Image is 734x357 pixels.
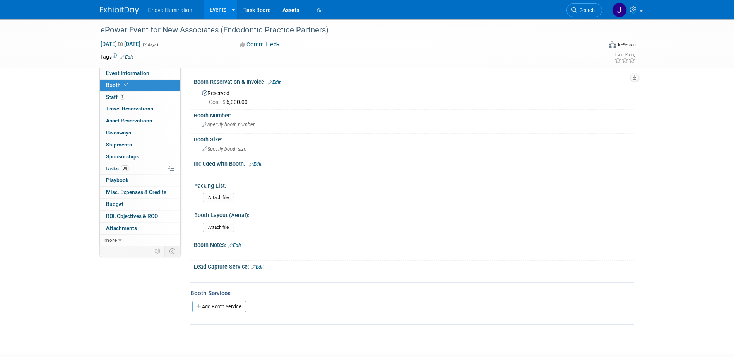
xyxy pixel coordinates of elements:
[577,7,595,13] span: Search
[100,41,141,48] span: [DATE] [DATE]
[192,301,246,312] a: Add Booth Service
[106,141,132,148] span: Shipments
[194,134,634,143] div: Booth Size:
[106,153,139,160] span: Sponsorships
[194,239,634,249] div: Booth Notes:
[268,80,281,85] a: Edit
[100,7,139,14] img: ExhibitDay
[228,243,241,248] a: Edit
[106,94,125,100] span: Staff
[100,115,180,127] a: Asset Reservations
[100,139,180,151] a: Shipments
[100,175,180,186] a: Playbook
[609,41,616,48] img: Format-Inperson.png
[106,129,131,136] span: Giveaways
[100,151,180,163] a: Sponsorships
[194,180,631,190] div: Packing List:
[200,87,628,106] div: Reserved
[120,54,133,60] a: Edit
[100,68,180,79] a: Event Information
[124,83,128,87] i: Booth reservation complete
[105,165,129,172] span: Tasks
[194,261,634,271] div: Lead Capture Service:
[618,42,636,48] div: In-Person
[120,94,125,100] span: 1
[251,264,264,270] a: Edit
[106,70,149,76] span: Event Information
[106,213,158,219] span: ROI, Objectives & ROO
[194,110,634,119] div: Booth Number:
[614,53,635,57] div: Event Rating
[100,199,180,210] a: Budget
[202,122,255,127] span: Specify booth number
[249,161,262,167] a: Edit
[106,189,166,195] span: Misc. Expenses & Credits
[100,80,180,91] a: Booth
[148,7,192,13] span: Enova Illumination
[100,223,180,234] a: Attachments
[566,3,602,17] a: Search
[209,99,226,105] span: Cost: $
[100,53,133,61] td: Tags
[100,103,180,115] a: Travel Reservations
[121,165,129,171] span: 0%
[612,3,627,17] img: Janelle Tlusty
[151,246,165,256] td: Personalize Event Tab Strip
[100,163,180,175] a: Tasks0%
[100,211,180,222] a: ROI, Objectives & ROO
[100,235,180,246] a: more
[237,41,283,49] button: Committed
[117,41,124,47] span: to
[106,82,130,88] span: Booth
[98,23,590,37] div: ePower Event for New Associates (Endodontic Practice Partners)
[194,158,634,168] div: Included with Booth::
[106,117,152,124] span: Asset Reservations
[194,209,631,219] div: Booth Layout (Aerial):
[190,289,634,297] div: Booth Services
[106,201,123,207] span: Budget
[556,40,636,52] div: Event Format
[194,76,634,86] div: Booth Reservation & Invoice:
[142,42,158,47] span: (2 days)
[106,177,128,183] span: Playbook
[104,237,117,243] span: more
[164,246,180,256] td: Toggle Event Tabs
[100,92,180,103] a: Staff1
[100,127,180,139] a: Giveaways
[100,187,180,198] a: Misc. Expenses & Credits
[106,105,153,112] span: Travel Reservations
[106,225,137,231] span: Attachments
[202,146,246,152] span: Specify booth size
[209,99,251,105] span: 6,000.00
